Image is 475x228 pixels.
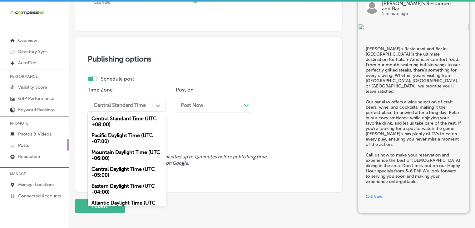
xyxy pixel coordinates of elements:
[88,54,330,63] h3: Publishing options
[10,10,15,15] img: logo_orange.svg
[88,181,166,197] div: Eastern Daylight Time (UTC -04:00)
[88,113,166,130] div: Central Standard Time (UTC +08:00)
[17,10,31,15] div: v 4.0.25
[75,199,125,213] button: Publish
[366,46,461,184] h5: [PERSON_NAME]’s Restaurant and Bar in [GEOGRAPHIC_DATA] is the ultimate destination for Italian-A...
[18,131,51,137] p: Photos & Videos
[17,36,22,41] img: tab_domain_overview_orange.svg
[10,16,15,21] img: website_grey.svg
[18,107,55,112] p: Keyword Rankings
[18,154,40,159] p: Reputation
[88,197,166,214] div: Atlantic Daylight Time (UTC -03:00)
[18,38,37,43] p: Overview
[10,10,44,16] img: 660ab0bf-5cc7-4cb8-ba1c-48b5ae0f18e60NCTV_CLogo_TV_Black_-500x88.png
[69,37,105,41] div: Keywords by Traffic
[88,154,330,166] span: Scheduled posts can be edited or cancelled up to 15 minutes before publishing time. Videos cannot...
[18,182,54,187] p: Manage Locations
[18,49,48,54] p: Directory Sync
[24,37,56,41] div: Domain Overview
[16,16,69,21] div: Domain: [DOMAIN_NAME]
[18,96,54,101] p: GBP Performance
[88,164,166,181] div: Central Daylight Time (UTC -05:00)
[18,60,37,66] p: AutoPilot
[88,147,166,164] div: Mountain Daylight Time (UTC -06:00)
[382,11,461,16] p: 1 minute ago
[18,193,61,199] p: Connected Accounts
[94,102,146,108] div: Central Standard Time
[88,87,166,93] p: Time Zone
[18,85,47,90] p: Visibility Score
[358,24,469,31] img: 4d61aa7a-d5b6-4a12-87c3-20383753110e
[18,143,29,148] p: Posts
[176,87,254,93] p: Post on
[382,1,461,11] p: [PERSON_NAME]'s Restaurant and Bar
[101,76,134,82] label: Schedule post
[62,36,67,41] img: tab_keywords_by_traffic_grey.svg
[88,130,166,147] div: Pacific Daylight Time (UTC -07:00)
[366,194,383,199] span: Call Now
[181,102,203,108] span: Post Now
[366,1,378,14] img: logo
